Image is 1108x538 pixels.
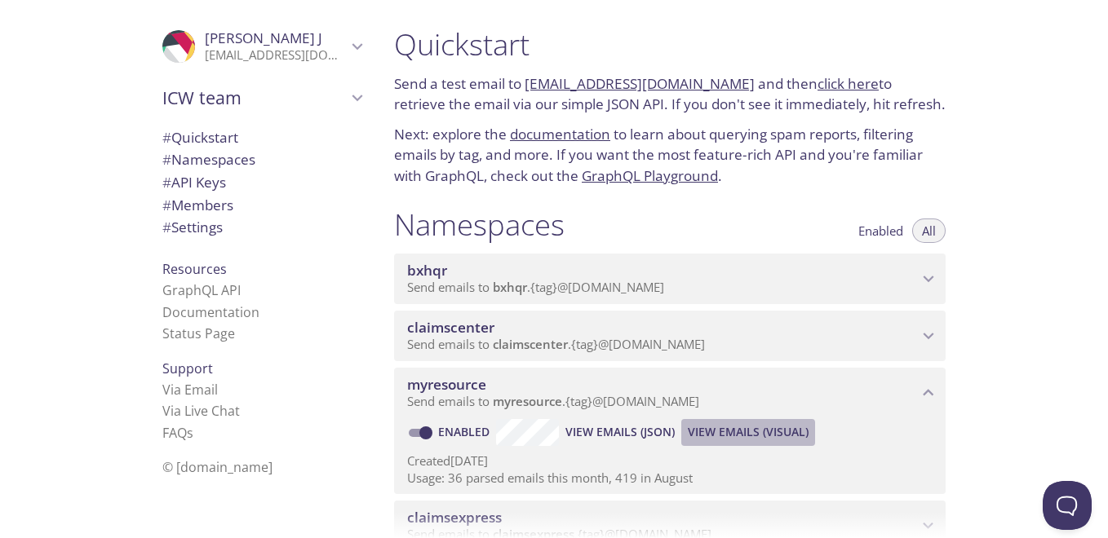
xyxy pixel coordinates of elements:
[394,368,946,418] div: myresource namespace
[849,218,913,243] button: Enabled
[912,218,946,243] button: All
[407,375,486,394] span: myresource
[493,279,527,295] span: bxhqr
[394,206,565,243] h1: Namespaces
[394,311,946,361] div: claimscenter namespace
[493,393,562,409] span: myresource
[149,148,375,171] div: Namespaces
[149,20,375,73] div: Richard J
[162,458,273,476] span: © [DOMAIN_NAME]
[149,126,375,149] div: Quickstart
[407,279,664,295] span: Send emails to . {tag} @[DOMAIN_NAME]
[162,303,259,321] a: Documentation
[162,260,227,278] span: Resources
[525,74,755,93] a: [EMAIL_ADDRESS][DOMAIN_NAME]
[149,77,375,119] div: ICW team
[162,150,255,169] span: Namespaces
[1043,481,1092,530] iframe: Help Scout Beacon - Open
[582,166,718,185] a: GraphQL Playground
[510,125,610,143] a: documentation
[407,318,494,337] span: claimscenter
[162,128,238,147] span: Quickstart
[493,336,568,352] span: claimscenter
[407,470,933,487] p: Usage: 36 parsed emails this month, 419 in August
[162,218,171,236] span: #
[205,29,322,47] span: [PERSON_NAME] J
[407,261,447,280] span: bxhqr
[149,171,375,194] div: API Keys
[565,422,675,442] span: View Emails (JSON)
[394,73,946,115] p: Send a test email to and then to retrieve the email via our simple JSON API. If you don't see it ...
[407,393,699,409] span: Send emails to . {tag} @[DOMAIN_NAME]
[394,26,946,63] h1: Quickstart
[394,124,946,187] p: Next: explore the to learn about querying spam reports, filtering emails by tag, and more. If you...
[559,419,681,445] button: View Emails (JSON)
[407,452,933,470] p: Created [DATE]
[394,254,946,304] div: bxhqr namespace
[436,424,496,439] a: Enabled
[162,402,240,420] a: Via Live Chat
[162,128,171,147] span: #
[162,424,193,442] a: FAQ
[688,422,809,442] span: View Emails (Visual)
[162,381,218,399] a: Via Email
[162,150,171,169] span: #
[162,196,233,214] span: Members
[149,216,375,239] div: Team Settings
[407,336,705,352] span: Send emails to . {tag} @[DOMAIN_NAME]
[162,173,226,192] span: API Keys
[162,86,347,109] span: ICW team
[818,74,879,93] a: click here
[162,196,171,214] span: #
[187,424,193,442] span: s
[681,419,815,445] button: View Emails (Visual)
[162,281,241,299] a: GraphQL API
[149,194,375,217] div: Members
[162,173,171,192] span: #
[205,47,347,64] p: [EMAIL_ADDRESS][DOMAIN_NAME]
[162,324,235,342] a: Status Page
[162,218,223,236] span: Settings
[162,359,213,377] span: Support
